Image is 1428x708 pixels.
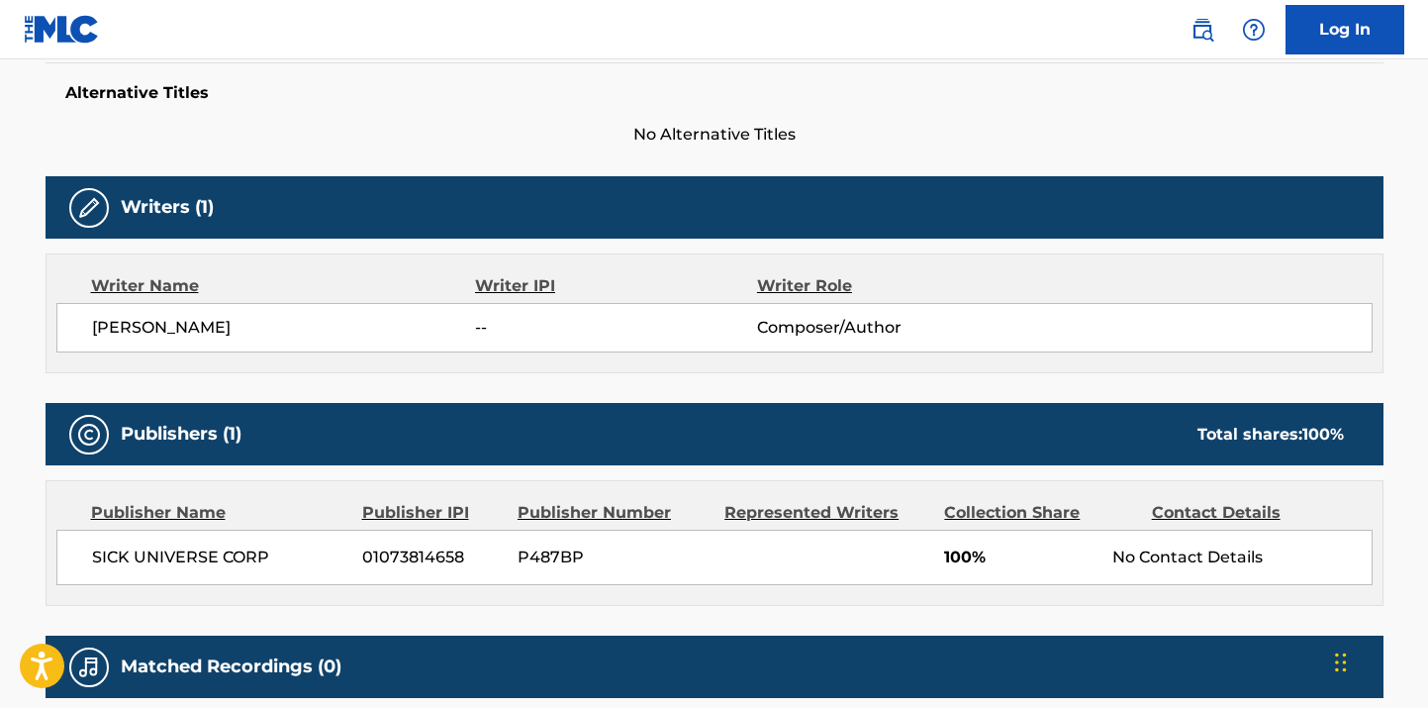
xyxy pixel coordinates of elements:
img: help [1242,18,1266,42]
span: -- [475,316,756,340]
span: 01073814658 [362,546,503,569]
span: SICK UNIVERSE CORP [92,546,348,569]
span: P487BP [518,546,710,569]
img: Matched Recordings [77,656,101,679]
div: Represented Writers [724,501,929,525]
div: No Contact Details [1112,546,1371,569]
a: Public Search [1183,10,1222,50]
div: Writer Role [757,274,1013,298]
div: Publisher Name [91,501,347,525]
span: Composer/Author [757,316,1013,340]
span: No Alternative Titles [46,123,1383,147]
img: search [1190,18,1214,42]
span: 100 % [1302,425,1344,444]
span: [PERSON_NAME] [92,316,476,340]
img: MLC Logo [24,15,100,44]
a: Log In [1285,5,1404,54]
div: Contact Details [1152,501,1344,525]
div: Help [1234,10,1274,50]
iframe: Chat Widget [1329,613,1428,708]
span: 100% [944,546,1097,569]
div: Writer IPI [475,274,757,298]
h5: Alternative Titles [65,83,1364,103]
div: Publisher Number [518,501,710,525]
img: Publishers [77,423,101,447]
img: Writers [77,196,101,220]
h5: Publishers (1) [121,423,241,446]
h5: Writers (1) [121,196,214,219]
div: Total shares: [1197,423,1344,447]
div: Writer Name [91,274,476,298]
div: Drag [1335,633,1347,692]
div: Collection Share [944,501,1136,525]
h5: Matched Recordings (0) [121,656,341,678]
div: Publisher IPI [362,501,503,525]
